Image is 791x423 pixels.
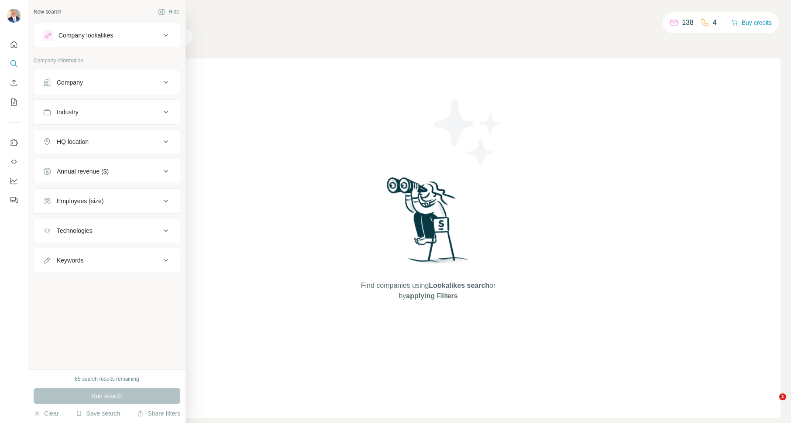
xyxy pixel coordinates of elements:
button: Enrich CSV [7,75,21,91]
button: Share filters [137,409,180,418]
button: Save search [76,409,120,418]
iframe: Intercom live chat [761,393,782,414]
span: applying Filters [406,292,457,300]
span: Find companies using or by [358,280,498,301]
p: 138 [682,17,694,28]
div: HQ location [57,137,89,146]
div: Annual revenue ($) [57,167,109,176]
div: Company lookalikes [58,31,113,40]
button: Feedback [7,192,21,208]
button: Hide [152,5,186,18]
img: Surfe Illustration - Woman searching with binoculars [383,175,474,272]
button: Industry [34,102,180,123]
span: Lookalikes search [429,282,489,289]
button: My lists [7,94,21,110]
div: Technologies [57,226,93,235]
p: Company information [34,57,180,65]
button: Search [7,56,21,72]
button: Quick start [7,37,21,52]
button: Annual revenue ($) [34,161,180,182]
div: 65 search results remaining [75,375,139,383]
h4: Search [76,10,781,23]
div: New search [34,8,61,16]
button: Use Surfe API [7,154,21,170]
span: 1 [779,393,786,400]
button: Company lookalikes [34,25,180,46]
div: Company [57,78,83,87]
button: Clear [34,409,58,418]
button: Buy credits [731,17,772,29]
button: Employees (size) [34,191,180,211]
img: Avatar [7,9,21,23]
button: Use Surfe on LinkedIn [7,135,21,150]
button: HQ location [34,131,180,152]
div: Industry [57,108,79,116]
div: Employees (size) [57,197,103,205]
button: Keywords [34,250,180,271]
button: Company [34,72,180,93]
p: 4 [713,17,717,28]
button: Technologies [34,220,180,241]
div: Keywords [57,256,83,265]
img: Surfe Illustration - Stars [428,93,507,172]
button: Dashboard [7,173,21,189]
